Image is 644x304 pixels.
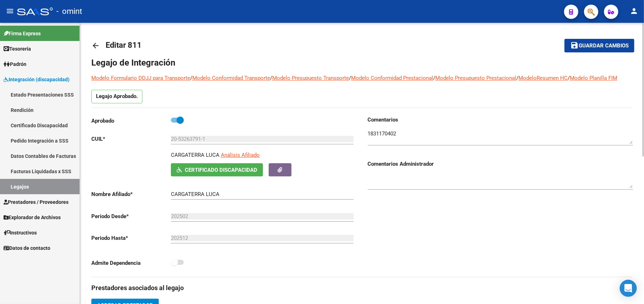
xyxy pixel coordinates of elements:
[4,60,26,68] span: Padrón
[368,116,633,124] h3: Comentarios
[4,45,31,53] span: Tesorería
[106,41,142,50] span: Editar 811
[518,75,568,81] a: ModeloResumen HC
[91,90,142,103] p: Legajo Aprobado.
[4,76,70,83] span: Integración (discapacidad)
[579,43,629,49] span: Guardar cambios
[368,160,633,168] h3: Comentarios Administrador
[91,234,171,242] p: Periodo Hasta
[171,163,263,176] button: Certificado Discapacidad
[91,259,171,267] p: Admite Dependencia
[4,213,61,221] span: Explorador de Archivos
[192,75,270,81] a: Modelo Conformidad Transporte
[91,212,171,220] p: Periodo Desde
[91,75,190,81] a: Modelo Formulario DDJJ para Transporte
[570,75,617,81] a: Modelo Planilla FIM
[221,152,260,158] span: Análisis Afiliado
[185,167,257,173] span: Certificado Discapacidad
[4,198,69,206] span: Prestadores / Proveedores
[91,117,171,125] p: Aprobado
[435,75,516,81] a: Modelo Presupuesto Prestacional
[570,41,579,50] mat-icon: save
[6,7,14,15] mat-icon: menu
[272,75,349,81] a: Modelo Presupuesto Transporte
[351,75,433,81] a: Modelo Conformidad Prestacional
[564,39,634,52] button: Guardar cambios
[4,244,50,252] span: Datos de contacto
[91,57,633,68] h1: Legajo de Integración
[91,190,171,198] p: Nombre Afiliado
[91,135,171,143] p: CUIL
[171,151,219,159] p: CARGATERRA LUCA
[4,229,37,237] span: Instructivos
[91,283,633,293] h3: Prestadores asociados al legajo
[56,4,82,19] span: - omint
[620,280,637,297] div: Open Intercom Messenger
[91,41,100,50] mat-icon: arrow_back
[4,30,41,37] span: Firma Express
[630,7,638,15] mat-icon: person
